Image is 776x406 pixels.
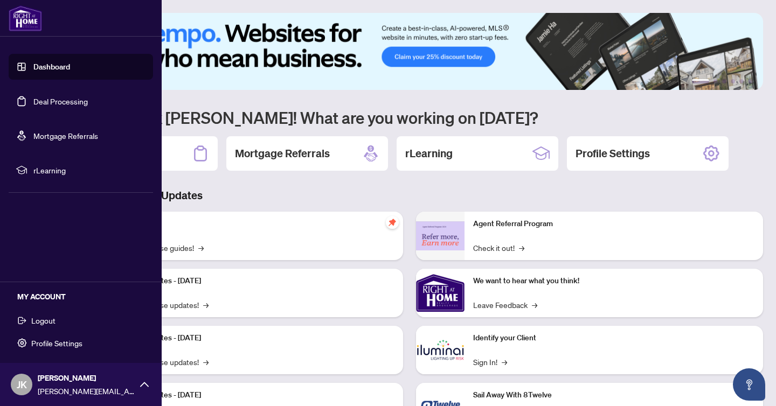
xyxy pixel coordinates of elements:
[576,146,650,161] h2: Profile Settings
[56,13,763,90] img: Slide 0
[405,146,453,161] h2: rLearning
[113,218,394,230] p: Self-Help
[473,332,754,344] p: Identify your Client
[33,62,70,72] a: Dashboard
[692,79,709,83] button: 1
[113,275,394,287] p: Platform Updates - [DATE]
[9,5,42,31] img: logo
[502,356,507,368] span: →
[416,326,465,374] img: Identify your Client
[31,312,56,329] span: Logout
[113,389,394,401] p: Platform Updates - [DATE]
[198,242,204,254] span: →
[203,299,209,311] span: →
[33,131,98,141] a: Mortgage Referrals
[473,389,754,401] p: Sail Away With 8Twelve
[9,334,153,352] button: Profile Settings
[235,146,330,161] h2: Mortgage Referrals
[17,377,27,392] span: JK
[733,368,765,401] button: Open asap
[33,164,145,176] span: rLearning
[31,334,82,352] span: Profile Settings
[532,299,537,311] span: →
[17,291,153,303] h5: MY ACCOUNT
[473,275,754,287] p: We want to hear what you think!
[473,299,537,311] a: Leave Feedback→
[748,79,752,83] button: 6
[416,269,465,317] img: We want to hear what you think!
[113,332,394,344] p: Platform Updates - [DATE]
[416,221,465,251] img: Agent Referral Program
[38,385,135,397] span: [PERSON_NAME][EMAIL_ADDRESS][DOMAIN_NAME]
[9,311,153,330] button: Logout
[203,356,209,368] span: →
[731,79,735,83] button: 4
[473,218,754,230] p: Agent Referral Program
[722,79,726,83] button: 3
[56,107,763,128] h1: Welcome back [PERSON_NAME]! What are you working on [DATE]?
[386,216,399,229] span: pushpin
[473,242,524,254] a: Check it out!→
[713,79,718,83] button: 2
[473,356,507,368] a: Sign In!→
[519,242,524,254] span: →
[56,188,763,203] h3: Brokerage & Industry Updates
[33,96,88,106] a: Deal Processing
[739,79,744,83] button: 5
[38,372,135,384] span: [PERSON_NAME]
